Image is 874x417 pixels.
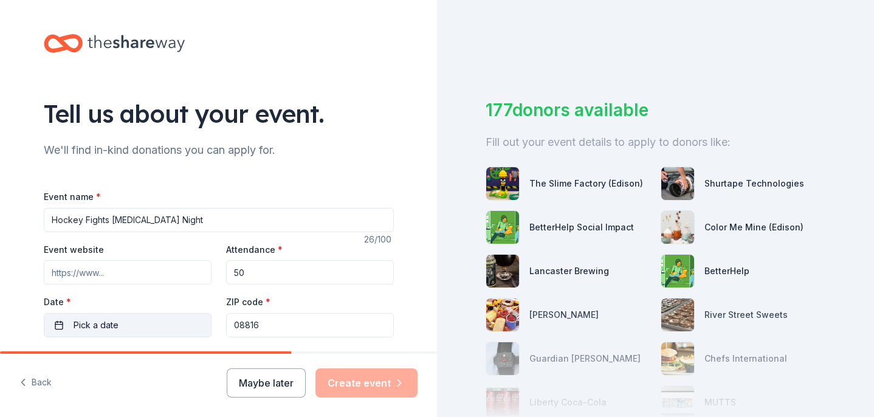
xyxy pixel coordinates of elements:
label: Date [44,296,212,308]
div: Color Me Mine (Edison) [704,220,803,235]
button: Back [19,370,52,396]
button: Maybe later [227,368,306,398]
input: 20 [226,260,394,284]
input: https://www... [44,260,212,284]
div: We'll find in-kind donations you can apply for. [44,140,394,160]
div: BetterHelp Social Impact [529,220,634,235]
input: Spring Fundraiser [44,208,394,232]
label: Event type [44,349,96,361]
label: Event website [44,244,104,256]
div: Fill out your event details to apply to donors like: [486,133,825,152]
img: photo for Shurtape Technologies [661,167,694,200]
input: 12345 (U.S. only) [226,313,394,337]
div: Tell us about your event. [44,97,394,131]
div: Shurtape Technologies [704,176,804,191]
div: 177 donors available [486,97,825,123]
div: 26 /100 [364,232,394,247]
img: photo for BetterHelp [661,255,694,288]
img: photo for Lancaster Brewing [486,255,519,288]
label: Event name [44,191,101,203]
img: photo for The Slime Factory (Edison) [486,167,519,200]
span: Pick a date [74,318,119,333]
img: photo for BetterHelp Social Impact [486,211,519,244]
img: photo for Color Me Mine (Edison) [661,211,694,244]
label: Attendance [226,244,283,256]
label: ZIP code [226,296,270,308]
div: The Slime Factory (Edison) [529,176,643,191]
div: Lancaster Brewing [529,264,609,278]
button: Pick a date [44,313,212,337]
div: BetterHelp [704,264,749,278]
